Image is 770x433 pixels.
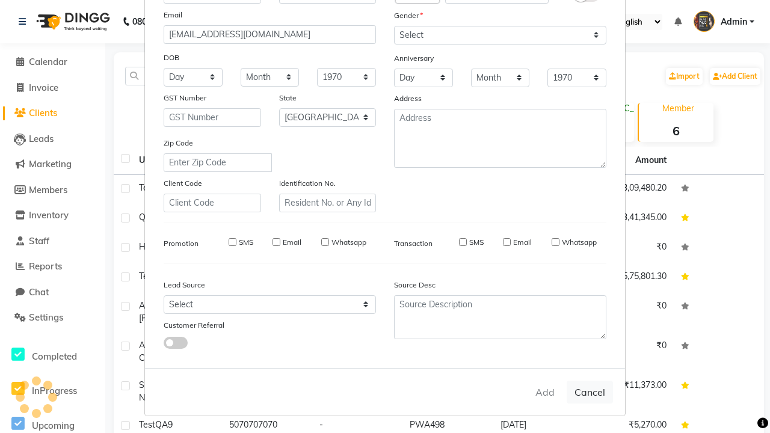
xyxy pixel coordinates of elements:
[164,93,206,103] label: GST Number
[164,320,224,331] label: Customer Referral
[331,237,366,248] label: Whatsapp
[164,178,202,189] label: Client Code
[394,53,434,64] label: Anniversary
[562,237,597,248] label: Whatsapp
[394,238,433,249] label: Transaction
[279,194,377,212] input: Resident No. or Any Id
[513,237,532,248] label: Email
[164,153,272,172] input: Enter Zip Code
[279,178,336,189] label: Identification No.
[164,108,261,127] input: GST Number
[164,10,182,20] label: Email
[394,93,422,104] label: Address
[567,381,613,404] button: Cancel
[164,25,376,44] input: Email
[279,93,297,103] label: State
[394,10,423,21] label: Gender
[469,237,484,248] label: SMS
[164,194,261,212] input: Client Code
[394,280,436,290] label: Source Desc
[164,52,179,63] label: DOB
[239,237,253,248] label: SMS
[164,280,205,290] label: Lead Source
[164,238,199,249] label: Promotion
[164,138,193,149] label: Zip Code
[283,237,301,248] label: Email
